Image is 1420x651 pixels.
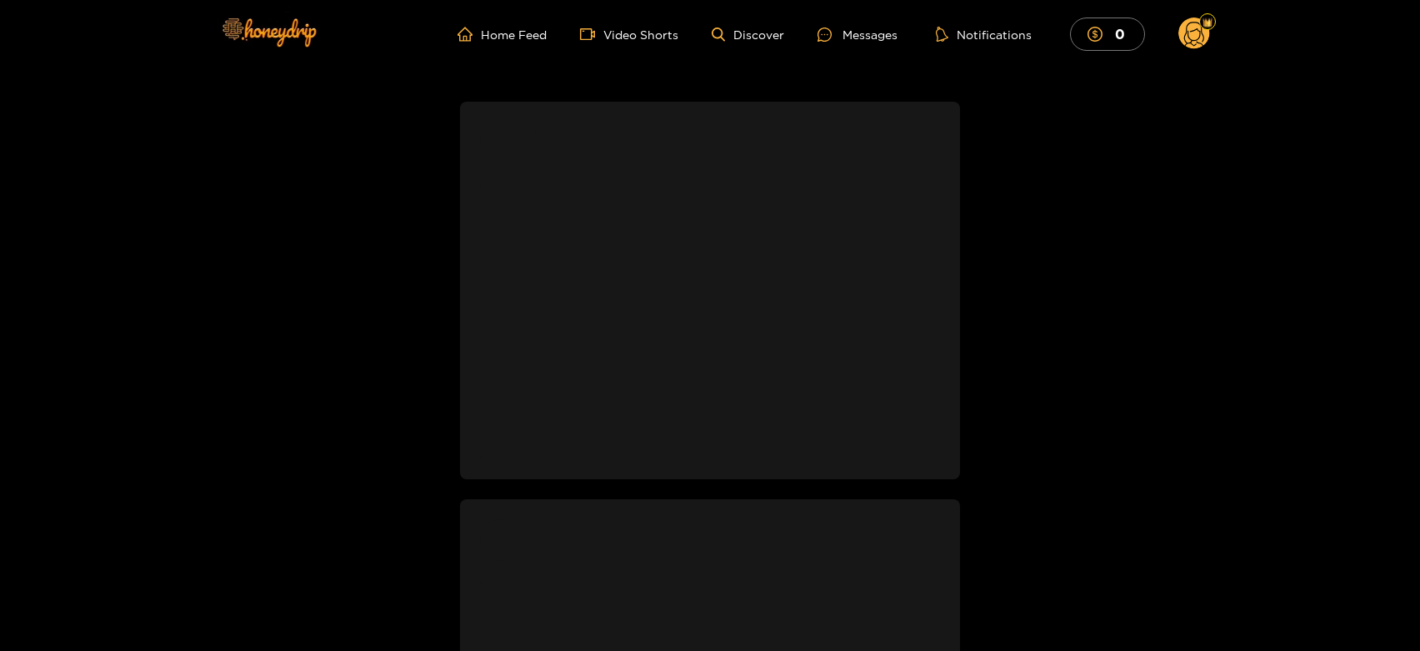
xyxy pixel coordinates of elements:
[712,28,784,42] a: Discover
[457,27,481,42] span: home
[1202,18,1212,28] img: Fan Level
[1087,27,1111,42] span: dollar
[580,27,678,42] a: Video Shorts
[1070,18,1145,50] button: 0
[1112,25,1127,43] mark: 0
[931,26,1037,43] button: Notifications
[457,27,547,42] a: Home Feed
[817,25,897,44] div: Messages
[580,27,603,42] span: video-camera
